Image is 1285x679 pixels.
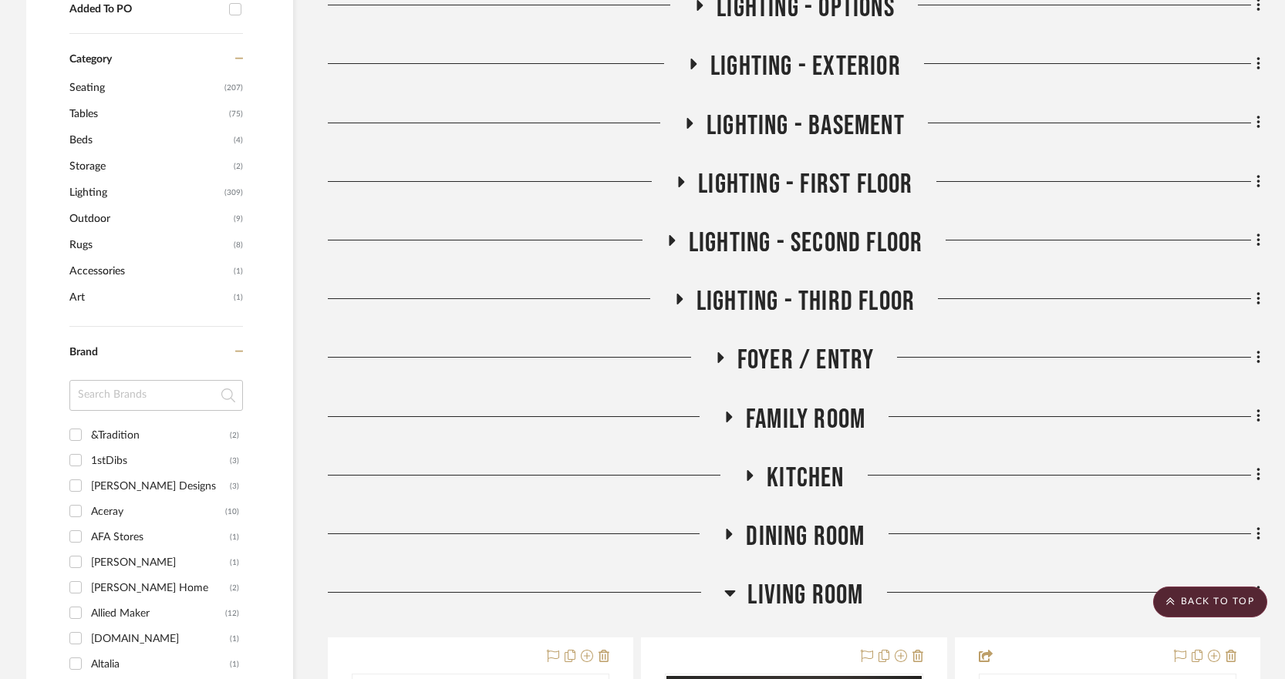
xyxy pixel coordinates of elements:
div: (1) [230,525,239,550]
span: LIGHTING - BASEMENT [707,109,905,143]
span: KITCHEN [767,462,844,495]
span: (1) [234,285,243,310]
scroll-to-top-button: BACK TO TOP [1153,587,1267,617]
span: (4) [234,128,243,153]
div: Allied Maker [91,601,225,626]
span: Seating [69,75,221,101]
input: Search Brands [69,380,243,411]
span: Lighting [69,180,221,206]
span: Tables [69,101,225,127]
div: [DOMAIN_NAME] [91,627,230,651]
div: Altalia [91,652,230,677]
span: (9) [234,207,243,231]
div: [PERSON_NAME] Home [91,576,230,600]
div: [PERSON_NAME] [91,550,230,575]
span: Storage [69,153,230,180]
div: (1) [230,652,239,677]
span: LIGHTING - FIRST FLOOR [698,168,912,201]
span: (309) [224,180,243,205]
div: (1) [230,550,239,575]
span: LIGHTING - EXTERIOR [710,50,901,83]
div: 1stDibs [91,449,230,473]
span: Beds [69,127,230,153]
span: Category [69,53,112,66]
span: (1) [234,259,243,284]
div: Aceray [91,499,225,524]
span: LIGHTING - SECOND FLOOR [689,227,923,260]
span: FAMILY ROOM [746,403,865,436]
span: Outdoor [69,206,230,232]
span: (8) [234,233,243,257]
div: (12) [225,601,239,626]
div: [PERSON_NAME] Designs [91,474,230,499]
div: Added To PO [69,3,221,16]
span: LIGHTING - THIRD FLOOR [696,285,915,318]
span: Accessories [69,258,230,284]
div: (3) [230,474,239,499]
div: &Tradition [91,423,230,448]
span: Rugs [69,232,230,258]
span: (207) [224,76,243,100]
div: (1) [230,627,239,651]
div: (3) [230,449,239,473]
span: (2) [234,154,243,179]
span: FOYER / ENTRY [737,344,875,377]
div: (10) [225,499,239,524]
span: Art [69,284,230,311]
div: AFA Stores [91,525,230,550]
div: (2) [230,576,239,600]
div: (2) [230,423,239,448]
span: Brand [69,347,98,358]
span: LIVING ROOM [747,579,863,612]
span: DINING ROOM [746,520,865,553]
span: (75) [229,102,243,126]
